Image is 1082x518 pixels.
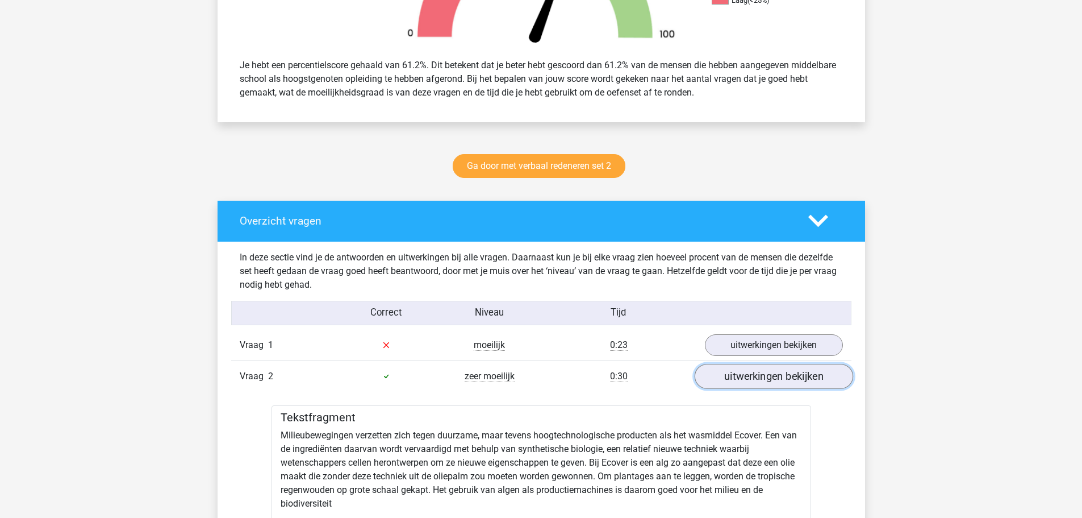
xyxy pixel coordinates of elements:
[453,154,625,178] a: Ga door met verbaal redeneren set 2
[240,338,268,352] span: Vraag
[610,371,628,382] span: 0:30
[335,306,438,320] div: Correct
[240,214,791,227] h4: Overzicht vragen
[438,306,541,320] div: Niveau
[465,371,515,382] span: zeer moeilijk
[281,411,802,424] h5: Tekstfragment
[474,339,505,351] span: moeilijk
[610,339,628,351] span: 0:23
[231,54,851,104] div: Je hebt een percentielscore gehaald van 61.2%. Dit betekent dat je beter hebt gescoord dan 61.2% ...
[268,339,273,350] span: 1
[231,251,851,292] div: In deze sectie vind je de antwoorden en uitwerkingen bij alle vragen. Daarnaast kun je bij elke v...
[705,334,843,356] a: uitwerkingen bekijken
[268,371,273,382] span: 2
[541,306,696,320] div: Tijd
[694,364,853,389] a: uitwerkingen bekijken
[240,370,268,383] span: Vraag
